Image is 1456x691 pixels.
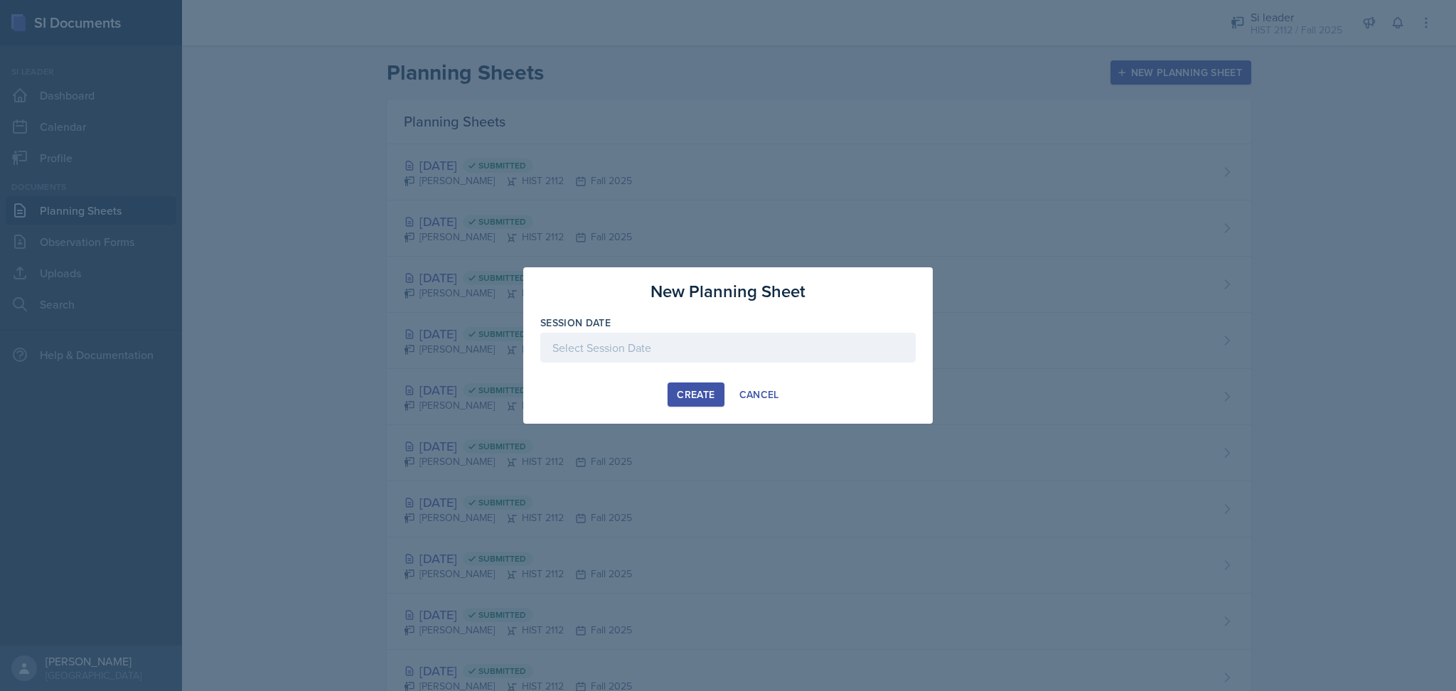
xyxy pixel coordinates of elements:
button: Create [668,382,724,407]
div: Cancel [739,389,779,400]
label: Session Date [540,316,611,330]
div: Create [677,389,714,400]
button: Cancel [730,382,788,407]
h3: New Planning Sheet [651,279,805,304]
